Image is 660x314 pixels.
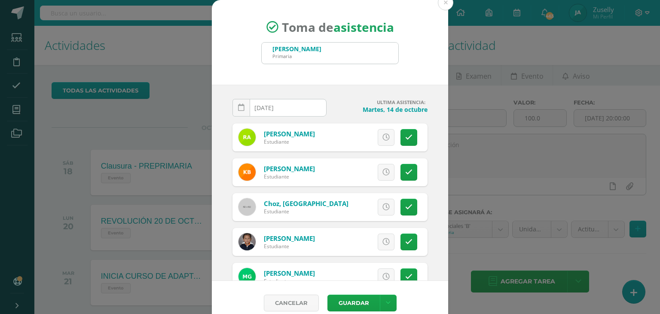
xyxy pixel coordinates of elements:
div: Estudiante [264,173,315,180]
img: c92c41e6efde3ce073f49b9ba56979f2.png [238,233,256,250]
img: 60x60 [238,198,256,215]
h4: Martes, 14 de octubre [333,105,428,114]
img: 91064ba6db204738e995fee174ca9a16.png [238,268,256,285]
a: [PERSON_NAME] [264,269,315,277]
a: [PERSON_NAME] [264,164,315,173]
a: Choz, [GEOGRAPHIC_DATA] [264,199,348,208]
strong: asistencia [333,19,394,35]
div: Estudiante [264,208,348,215]
h4: ULTIMA ASISTENCIA: [333,99,428,105]
span: Toma de [282,19,394,35]
div: Estudiante [264,243,315,250]
div: Primaria [272,53,321,59]
img: 66e7d9a90c4796d51d491373d72d0ac6.png [238,163,256,181]
button: Guardar [327,295,380,311]
div: [PERSON_NAME] [272,45,321,53]
a: [PERSON_NAME] [264,129,315,138]
a: Cancelar [264,295,319,311]
div: Estudiante [264,138,315,145]
img: d3584b754504a978603331f8e582a129.png [238,129,256,146]
input: Fecha de Inasistencia [233,99,326,116]
input: Busca un grado o sección aquí... [262,43,398,64]
a: [PERSON_NAME] [264,234,315,243]
div: Estudiante [264,277,315,285]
